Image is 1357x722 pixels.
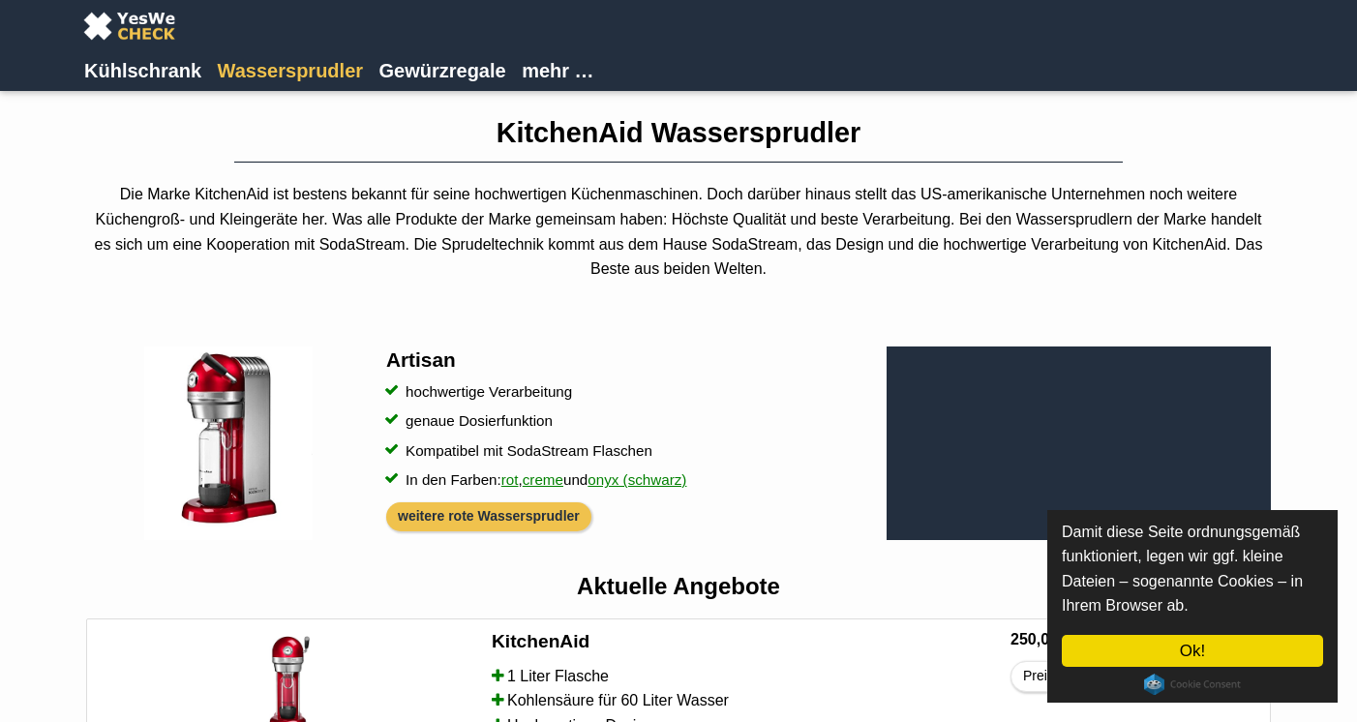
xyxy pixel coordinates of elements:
[492,629,589,654] h4: KitchenAid
[386,346,871,373] h3: Artisan
[523,460,563,499] a: creme
[78,9,180,43] img: YesWeCheck Logo
[492,629,995,658] a: KitchenAid
[386,408,871,434] li: genaue Dosierfunktion
[86,116,1271,150] h1: KitchenAid Wassersprudler
[78,53,207,82] a: Kühlschrank
[507,688,729,713] span: Kohlensäure für 60 Liter Wasser
[1010,661,1114,692] a: Preisalarm
[887,346,1271,540] iframe: KitchenAid Wassersprudler Artisan
[507,664,609,689] span: 1 Liter Flasche
[86,572,1271,601] h2: Aktuelle Angebote
[386,379,871,405] li: hochwertige Verarbeitung
[86,182,1271,281] p: Die Marke KitchenAid ist bestens bekannt für seine hochwertigen Küchenmaschinen. Doch darüber hin...
[144,346,313,540] img: KitchenAid Wassersprudler Artisan Rot
[516,53,599,82] a: mehr …
[1062,635,1323,667] a: Ok!
[588,460,686,499] a: onyx (schwarz)
[501,460,519,499] a: rot
[1062,520,1323,618] p: Damit diese Seite ordnungsgemäß funktioniert, legen wir ggf. kleine Dateien – sogenannte Cookies ...
[374,53,512,82] a: Gewürzregale
[1010,629,1254,650] h6: 250,00 €
[386,467,871,493] li: In den Farben: , und
[1144,674,1241,695] a: Cookie Consent plugin for the EU cookie law
[212,53,369,82] a: Wassersprudler
[398,508,580,524] a: weitere rote Wassersprudler
[386,438,871,464] li: Kompatibel mit SodaStream Flaschen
